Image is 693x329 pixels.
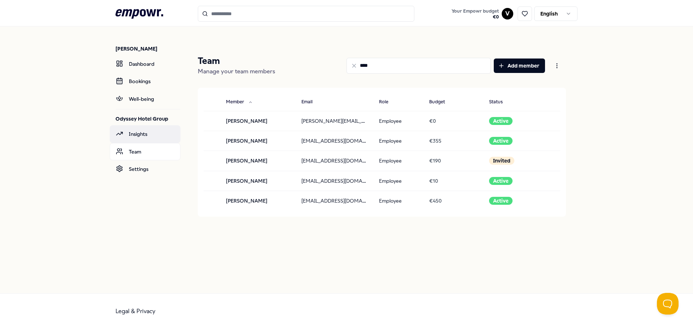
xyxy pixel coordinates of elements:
[296,131,373,151] td: [EMAIL_ADDRESS][DOMAIN_NAME]
[450,7,500,21] button: Your Empowr budget€0
[489,177,513,185] div: Active
[115,308,156,315] a: Legal & Privacy
[423,95,459,109] button: Budget
[657,293,679,315] iframe: Help Scout Beacon - Open
[429,118,436,124] span: € 0
[373,131,424,151] td: Employee
[296,151,373,171] td: [EMAIL_ADDRESS][DOMAIN_NAME]
[296,111,373,131] td: [PERSON_NAME][EMAIL_ADDRESS][PERSON_NAME][DOMAIN_NAME]
[198,55,275,67] p: Team
[489,157,514,165] div: Invited
[429,138,441,144] span: € 355
[452,14,499,20] span: € 0
[452,8,499,14] span: Your Empowr budget
[489,117,513,125] div: Active
[220,171,296,191] td: [PERSON_NAME]
[296,171,373,191] td: [EMAIL_ADDRESS][DOMAIN_NAME]
[429,198,442,204] span: € 450
[110,143,180,160] a: Team
[548,59,566,73] button: Open menu
[373,111,424,131] td: Employee
[429,158,441,164] span: € 190
[449,6,502,21] a: Your Empowr budget€0
[502,8,513,20] button: V
[373,95,403,109] button: Role
[429,178,438,184] span: € 10
[373,191,424,211] td: Employee
[198,68,275,75] span: Manage your team members
[489,197,513,205] div: Active
[220,111,296,131] td: [PERSON_NAME]
[110,90,180,108] a: Well-being
[115,45,180,52] p: [PERSON_NAME]
[110,160,180,178] a: Settings
[373,171,424,191] td: Employee
[373,151,424,171] td: Employee
[115,115,180,122] p: Odyssey Hotel Group
[198,6,414,22] input: Search for products, categories or subcategories
[220,95,258,109] button: Member
[110,55,180,73] a: Dashboard
[296,95,327,109] button: Email
[110,73,180,90] a: Bookings
[296,191,373,211] td: [EMAIL_ADDRESS][DOMAIN_NAME]
[110,125,180,143] a: Insights
[220,151,296,171] td: [PERSON_NAME]
[220,191,296,211] td: [PERSON_NAME]
[489,137,513,145] div: Active
[483,95,517,109] button: Status
[494,59,545,73] button: Add member
[220,131,296,151] td: [PERSON_NAME]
